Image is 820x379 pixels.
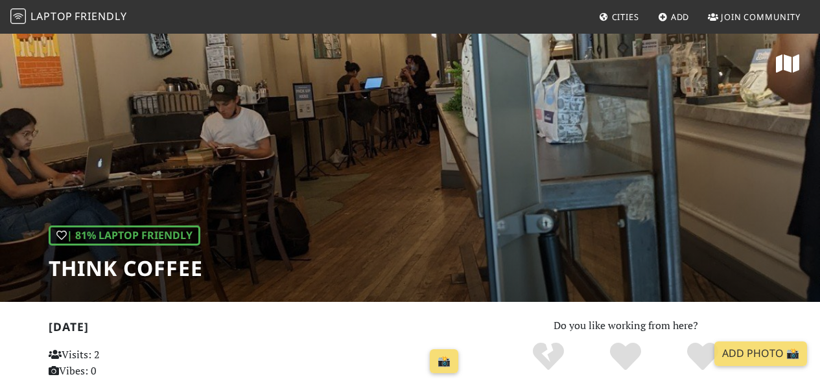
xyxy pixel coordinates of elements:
[430,349,458,374] a: 📸
[671,11,690,23] span: Add
[587,341,664,373] div: Yes
[653,5,695,29] a: Add
[703,5,806,29] a: Join Community
[612,11,639,23] span: Cities
[480,317,772,334] p: Do you like working from here?
[510,341,587,373] div: No
[594,5,644,29] a: Cities
[721,11,801,23] span: Join Community
[49,256,203,281] h1: Think Coffee
[49,320,464,339] h2: [DATE]
[10,8,26,24] img: LaptopFriendly
[10,6,127,29] a: LaptopFriendly LaptopFriendly
[75,9,126,23] span: Friendly
[714,341,807,366] a: Add Photo 📸
[664,341,741,373] div: Definitely!
[30,9,73,23] span: Laptop
[49,225,200,246] div: | 81% Laptop Friendly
